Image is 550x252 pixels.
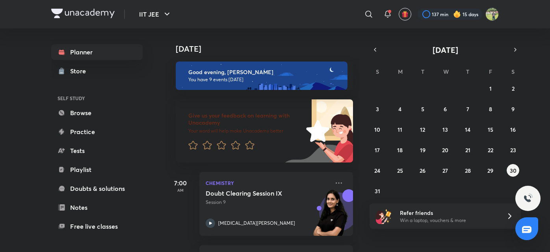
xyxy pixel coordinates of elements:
[51,162,143,177] a: Playlist
[176,62,347,90] img: evening
[511,105,515,113] abbr: August 9, 2025
[433,45,458,55] span: [DATE]
[401,11,409,18] img: avatar
[442,167,448,174] abbr: August 27, 2025
[444,105,447,113] abbr: August 6, 2025
[439,144,452,156] button: August 20, 2025
[487,167,493,174] abbr: August 29, 2025
[51,143,143,159] a: Tests
[461,103,474,115] button: August 7, 2025
[397,167,403,174] abbr: August 25, 2025
[376,68,379,75] abbr: Sunday
[488,146,493,154] abbr: August 22, 2025
[398,105,401,113] abbr: August 4, 2025
[510,146,516,154] abbr: August 23, 2025
[507,164,519,177] button: August 30, 2025
[421,105,424,113] abbr: August 5, 2025
[371,164,384,177] button: August 24, 2025
[421,68,424,75] abbr: Tuesday
[399,8,411,21] button: avatar
[51,105,143,121] a: Browse
[416,123,429,136] button: August 12, 2025
[465,126,470,133] abbr: August 14, 2025
[489,105,492,113] abbr: August 8, 2025
[51,63,143,79] a: Store
[420,146,426,154] abbr: August 19, 2025
[510,126,516,133] abbr: August 16, 2025
[310,189,353,244] img: unacademy
[507,144,519,156] button: August 23, 2025
[188,77,340,83] p: You have 9 events [DATE]
[51,91,143,105] h6: SELF STUDY
[439,164,452,177] button: August 27, 2025
[188,112,303,126] h6: Give us your feedback on learning with Unacademy
[51,44,143,60] a: Planner
[442,126,448,133] abbr: August 13, 2025
[439,123,452,136] button: August 13, 2025
[461,123,474,136] button: August 14, 2025
[206,189,304,197] h5: Doubt Clearing Session IX
[511,68,515,75] abbr: Saturday
[484,82,497,95] button: August 1, 2025
[51,218,143,234] a: Free live classes
[489,85,492,92] abbr: August 1, 2025
[400,217,497,224] p: Win a laptop, vouchers & more
[371,185,384,197] button: August 31, 2025
[279,99,353,162] img: feedback_image
[51,9,115,20] a: Company Logo
[70,66,91,76] div: Store
[484,123,497,136] button: August 15, 2025
[397,146,403,154] abbr: August 18, 2025
[394,144,406,156] button: August 18, 2025
[420,167,426,174] abbr: August 26, 2025
[416,144,429,156] button: August 19, 2025
[206,178,329,188] p: Chemistry
[134,6,177,22] button: IIT JEE
[394,123,406,136] button: August 11, 2025
[375,146,380,154] abbr: August 17, 2025
[51,200,143,215] a: Notes
[218,220,295,227] p: [MEDICAL_DATA][PERSON_NAME]
[465,146,470,154] abbr: August 21, 2025
[512,85,515,92] abbr: August 2, 2025
[51,124,143,140] a: Practice
[507,123,519,136] button: August 16, 2025
[461,164,474,177] button: August 28, 2025
[371,103,384,115] button: August 3, 2025
[442,146,448,154] abbr: August 20, 2025
[484,164,497,177] button: August 29, 2025
[466,68,469,75] abbr: Thursday
[523,194,533,203] img: ttu
[394,164,406,177] button: August 25, 2025
[188,128,303,134] p: Your word will help make Unacademy better
[507,82,519,95] button: August 2, 2025
[375,187,380,195] abbr: August 31, 2025
[394,103,406,115] button: August 4, 2025
[439,103,452,115] button: August 6, 2025
[165,188,196,192] p: AM
[398,68,403,75] abbr: Monday
[51,9,115,18] img: Company Logo
[376,105,379,113] abbr: August 3, 2025
[400,209,497,217] h6: Refer friends
[461,144,474,156] button: August 21, 2025
[188,69,340,76] h6: Good evening, [PERSON_NAME]
[371,123,384,136] button: August 10, 2025
[416,164,429,177] button: August 26, 2025
[376,208,392,224] img: referral
[398,126,402,133] abbr: August 11, 2025
[485,7,499,21] img: KRISH JINDAL
[206,199,329,206] p: Session 9
[416,103,429,115] button: August 5, 2025
[484,144,497,156] button: August 22, 2025
[374,167,380,174] abbr: August 24, 2025
[381,44,510,55] button: [DATE]
[484,103,497,115] button: August 8, 2025
[420,126,425,133] abbr: August 12, 2025
[510,167,517,174] abbr: August 30, 2025
[443,68,449,75] abbr: Wednesday
[507,103,519,115] button: August 9, 2025
[488,126,493,133] abbr: August 15, 2025
[466,105,469,113] abbr: August 7, 2025
[51,181,143,196] a: Doubts & solutions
